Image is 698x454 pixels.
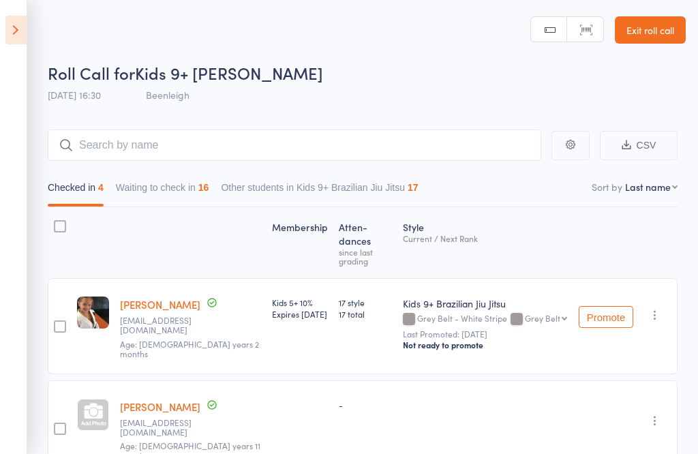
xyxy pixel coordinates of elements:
[403,329,568,339] small: Last Promoted: [DATE]
[198,182,209,193] div: 16
[221,175,418,207] button: Other students in Kids 9+ Brazilian Jiu Jitsu17
[120,338,259,359] span: Age: [DEMOGRAPHIC_DATA] years 2 months
[77,297,109,329] img: image1645596510.png
[408,182,419,193] div: 17
[339,297,392,308] span: 17 style
[98,182,104,193] div: 4
[339,308,392,320] span: 17 total
[592,180,622,194] label: Sort by
[120,316,209,335] small: Kylierccc@gmail.com
[625,180,671,194] div: Last name
[403,234,568,243] div: Current / Next Rank
[48,175,104,207] button: Checked in4
[120,297,200,312] a: [PERSON_NAME]
[267,213,333,272] div: Membership
[403,314,568,325] div: Grey Belt - White Stripe
[600,131,678,160] button: CSV
[272,308,328,320] div: Expires [DATE]
[135,61,323,84] span: Kids 9+ [PERSON_NAME]
[339,399,392,410] div: -
[48,88,101,102] span: [DATE] 16:30
[397,213,573,272] div: Style
[146,88,189,102] span: Beenleigh
[272,297,328,320] div: Kids 5+ 10%
[615,16,686,44] a: Exit roll call
[48,61,135,84] span: Roll Call for
[333,213,397,272] div: Atten­dances
[579,306,633,328] button: Promote
[339,247,392,265] div: since last grading
[120,418,209,438] small: Jshikeska@gmail.com
[403,339,568,350] div: Not ready to promote
[116,175,209,207] button: Waiting to check in16
[120,399,200,414] a: [PERSON_NAME]
[48,130,541,161] input: Search by name
[403,297,568,310] div: Kids 9+ Brazilian Jiu Jitsu
[525,314,560,322] div: Grey Belt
